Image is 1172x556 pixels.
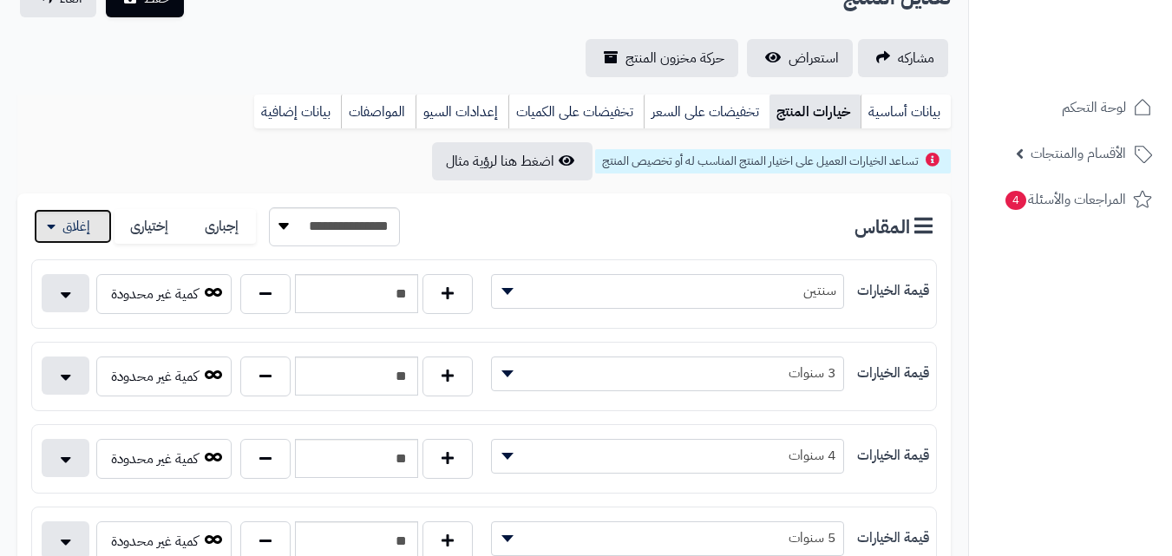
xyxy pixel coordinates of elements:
a: المواصفات [341,95,416,129]
span: الأقسام والمنتجات [1031,141,1126,166]
span: المراجعات والأسئلة [1004,187,1126,212]
span: سنتين [492,278,843,304]
label: قيمة الخيارات [857,363,929,383]
a: المراجعات والأسئلة4 [979,179,1162,220]
span: 5 سنوات [492,525,843,551]
span: استعراض [789,48,839,69]
a: بيانات أساسية [861,95,951,129]
h3: المقاس [854,215,937,238]
label: قيمة الخيارات [857,446,929,466]
a: حركة مخزون المنتج [586,39,738,77]
a: لوحة التحكم [979,87,1162,128]
button: اضغط هنا لرؤية مثال [432,142,593,180]
a: بيانات إضافية [254,95,341,129]
label: قيمة الخيارات [857,281,929,301]
a: تخفيضات على الكميات [508,95,644,129]
span: 4 سنوات [491,439,844,474]
span: لوحة التحكم [1062,95,1126,120]
span: 5 سنوات [491,521,844,556]
span: 3 سنوات [492,360,843,386]
span: 4 سنوات [492,442,843,468]
a: تخفيضات على السعر [644,95,769,129]
span: 4 [1005,191,1026,210]
span: سنتين [491,274,844,309]
label: إجبارى [186,209,257,245]
a: خيارات المنتج [769,95,861,129]
label: إختيارى [115,209,186,245]
span: حركة مخزون المنتج [625,48,724,69]
label: قيمة الخيارات [857,528,929,548]
a: استعراض [747,39,853,77]
span: تساعد الخيارات العميل على اختيار المنتج المناسب له أو تخصيص المنتج [602,152,919,170]
span: مشاركه [898,48,934,69]
a: مشاركه [858,39,948,77]
span: 3 سنوات [491,356,844,391]
a: إعدادات السيو [416,95,508,129]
